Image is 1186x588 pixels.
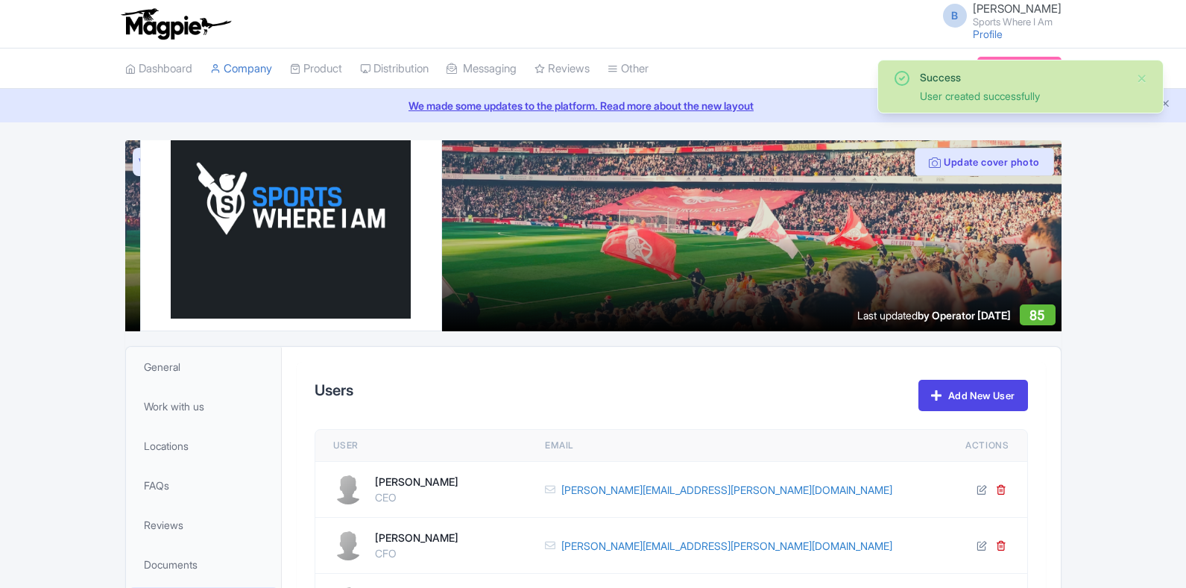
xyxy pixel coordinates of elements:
div: Success [920,69,1124,85]
a: [PERSON_NAME][EMAIL_ADDRESS][PERSON_NAME][DOMAIN_NAME] [561,482,892,498]
img: itvitl3ve3a1vya9akyn.jpg [171,78,411,319]
div: Last updated [857,307,1011,323]
a: Reviews [534,49,590,90]
a: Other [608,49,649,90]
div: CEO [375,490,458,505]
img: logo-ab69f6fb50320c5b225c76a69d11143b.png [118,7,233,40]
span: Locations [144,438,189,454]
div: User created successfully [920,88,1124,104]
a: Messaging [447,49,517,90]
a: Company [210,49,272,90]
a: Locations [129,429,278,463]
button: Close [1136,69,1148,87]
div: [PERSON_NAME] [375,530,458,545]
span: General [144,359,180,375]
span: B [943,4,967,28]
th: Email [527,430,931,462]
th: Actions [932,430,1027,462]
span: Work with us [144,398,204,414]
h2: Users [315,382,353,398]
div: [PERSON_NAME] [375,474,458,490]
a: Reviews [129,508,278,542]
span: by Operator [DATE] [918,309,1011,322]
a: Add New User [918,380,1027,411]
a: Dashboard [125,49,192,90]
a: Profile [973,28,1003,40]
small: Sports Where I Am [973,17,1062,27]
a: FAQs [129,469,278,502]
span: 85 [1029,307,1045,323]
a: View as visitor [133,148,206,176]
div: CFO [375,545,458,561]
a: Documents [129,548,278,581]
span: [PERSON_NAME] [973,1,1062,16]
a: Work with us [129,390,278,423]
a: Distribution [360,49,429,90]
th: User [315,430,528,462]
button: Close announcement [1160,96,1171,113]
a: We made some updates to the platform. Read more about the new layout [9,98,1177,113]
button: Update cover photo [915,148,1053,176]
a: Subscription [977,57,1061,79]
span: Reviews [144,517,183,533]
a: B [PERSON_NAME] Sports Where I Am [934,3,1062,27]
span: Documents [144,557,198,572]
a: Product [290,49,342,90]
span: FAQs [144,478,169,493]
a: [PERSON_NAME][EMAIL_ADDRESS][PERSON_NAME][DOMAIN_NAME] [561,538,892,554]
a: General [129,350,278,384]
